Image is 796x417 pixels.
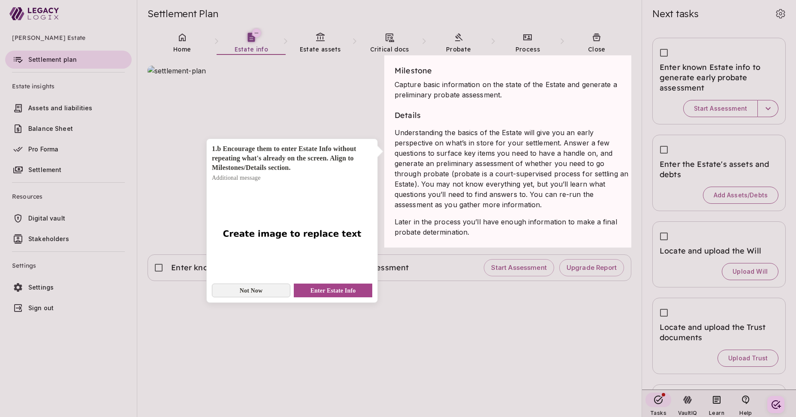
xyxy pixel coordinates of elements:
span: Milestone [395,66,432,76]
p: Understanding the basics of the Estate will give you an early perspective on what’s in store for ... [395,127,631,210]
p: Later in the process you’ll have enough information to make a final probate determination. [395,217,631,237]
div: 1.b Encourage them to enter Estate Info without repeating what's already on the screen. Align to ... [212,144,372,172]
span: Not Now [240,286,263,295]
p: Additional message [212,173,372,182]
span: Enter Estate Info [311,286,356,295]
button: Enter Estate Info [294,284,372,297]
span: Details [395,110,421,120]
button: Not Now [212,284,290,297]
span: Capture basic information on the state of the Estate and generate a preliminary probate assessment. [395,80,617,99]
